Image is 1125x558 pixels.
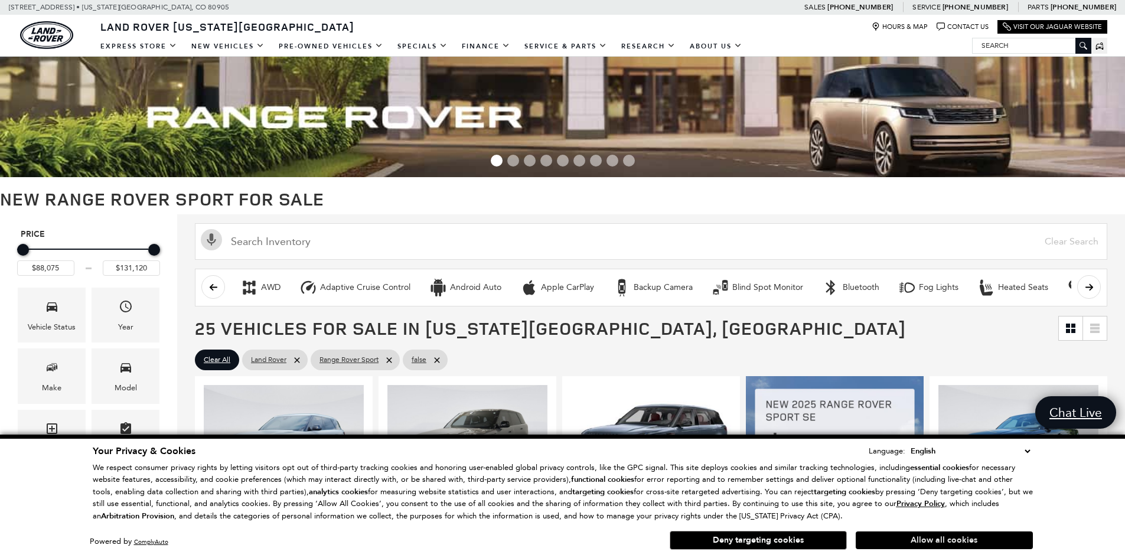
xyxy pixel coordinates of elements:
[827,2,893,12] a: [PHONE_NUMBER]
[240,279,258,296] div: AWD
[514,275,601,300] button: Apple CarPlayApple CarPlay
[872,22,928,31] a: Hours & Map
[320,282,410,293] div: Adaptive Cruise Control
[1051,2,1116,12] a: [PHONE_NUMBER]
[93,445,195,458] span: Your Privacy & Cookies
[938,385,1098,505] img: 2025 Land Rover Range Rover Sport SE
[17,244,29,256] div: Minimum Price
[115,381,137,394] div: Model
[804,3,826,11] span: Sales
[977,279,995,296] div: Heated Seats
[908,445,1033,458] select: Language Select
[299,279,317,296] div: Adaptive Cruise Control
[670,531,847,550] button: Deny targeting cookies
[1077,275,1101,299] button: scroll right
[272,36,390,57] a: Pre-Owned Vehicles
[613,279,631,296] div: Backup Camera
[507,155,519,167] span: Go to slide 2
[134,538,168,546] a: ComplyAuto
[998,282,1048,293] div: Heated Seats
[390,36,455,57] a: Specials
[45,296,59,321] span: Vehicle
[201,275,225,299] button: scroll left
[92,410,159,465] div: FeaturesFeatures
[118,321,133,334] div: Year
[251,353,286,367] span: Land Rover
[195,316,906,340] span: 25 Vehicles for Sale in [US_STATE][GEOGRAPHIC_DATA], [GEOGRAPHIC_DATA]
[17,240,160,276] div: Price
[712,279,729,296] div: Blind Spot Monitor
[119,296,133,321] span: Year
[93,36,749,57] nav: Main Navigation
[309,487,368,497] strong: analytics cookies
[20,21,73,49] img: Land Rover
[18,288,86,342] div: VehicleVehicle Status
[606,275,699,300] button: Backup CameraBackup Camera
[943,2,1008,12] a: [PHONE_NUMBER]
[571,474,634,485] strong: functional cookies
[455,36,517,57] a: Finance
[910,462,969,473] strong: essential cookies
[293,275,417,300] button: Adaptive Cruise ControlAdaptive Cruise Control
[387,385,547,505] img: 2025 Land Rover Range Rover Sport SE
[683,36,749,57] a: About Us
[429,279,447,296] div: Android Auto
[937,22,989,31] a: Contact Us
[45,357,59,381] span: Make
[1067,279,1085,296] div: Keyless Entry
[20,21,73,49] a: land-rover
[148,244,160,256] div: Maximum Price
[261,282,281,293] div: AWD
[491,155,503,167] span: Go to slide 1
[9,3,229,11] a: [STREET_ADDRESS] • [US_STATE][GEOGRAPHIC_DATA], CO 80905
[524,155,536,167] span: Go to slide 3
[18,410,86,465] div: TrimTrim
[93,462,1033,523] p: We respect consumer privacy rights by letting visitors opt out of third-party tracking cookies an...
[919,282,958,293] div: Fog Lights
[1044,404,1108,420] span: Chat Live
[557,155,569,167] span: Go to slide 5
[856,531,1033,549] button: Allow all cookies
[541,282,594,293] div: Apple CarPlay
[90,538,168,546] div: Powered by
[896,499,945,508] a: Privacy Policy
[18,348,86,403] div: MakeMake
[1035,396,1116,429] a: Chat Live
[571,385,731,505] img: 2025 Land Rover Range Rover Sport SE
[423,275,508,300] button: Android AutoAndroid Auto
[234,275,287,300] button: AWDAWD
[973,38,1091,53] input: Search
[201,229,222,250] svg: Click to toggle on voice search
[898,279,916,296] div: Fog Lights
[204,385,364,505] img: 2025 Land Rover Range Rover Sport SE
[896,498,945,509] u: Privacy Policy
[92,348,159,403] div: ModelModel
[412,353,426,367] span: false
[319,353,379,367] span: Range Rover Sport
[103,260,160,276] input: Maximum
[101,511,174,521] strong: Arbitration Provision
[93,36,184,57] a: EXPRESS STORE
[540,155,552,167] span: Go to slide 4
[1003,22,1102,31] a: Visit Our Jaguar Website
[92,288,159,342] div: YearYear
[573,155,585,167] span: Go to slide 6
[100,19,354,34] span: Land Rover [US_STATE][GEOGRAPHIC_DATA]
[450,282,501,293] div: Android Auto
[606,155,618,167] span: Go to slide 8
[816,275,886,300] button: BluetoothBluetooth
[28,321,76,334] div: Vehicle Status
[184,36,272,57] a: New Vehicles
[45,419,59,443] span: Trim
[520,279,538,296] div: Apple CarPlay
[204,353,230,367] span: Clear All
[590,155,602,167] span: Go to slide 7
[119,419,133,443] span: Features
[822,279,840,296] div: Bluetooth
[119,357,133,381] span: Model
[195,223,1107,260] input: Search Inventory
[912,3,940,11] span: Service
[892,275,965,300] button: Fog LightsFog Lights
[614,36,683,57] a: Research
[732,282,803,293] div: Blind Spot Monitor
